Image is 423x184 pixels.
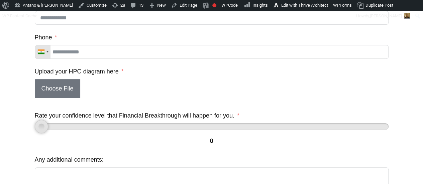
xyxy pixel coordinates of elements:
div: 0 [35,135,389,147]
a: Howdy, [354,11,413,21]
label: Upload your HPC diagram here [35,65,124,77]
div: Focus keyphrase not set [212,3,216,7]
span: [PERSON_NAME] [370,13,402,18]
div: Telephone country code [35,45,50,58]
input: Phone [35,45,389,59]
label: Any additional comments: [35,154,104,166]
label: Rate your confidence level that Financial Breakthrough will happen for you. [35,110,239,122]
span: Insights [252,3,268,8]
span: Choose File [35,79,80,98]
input: Email [35,11,389,25]
label: Phone [35,31,57,43]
